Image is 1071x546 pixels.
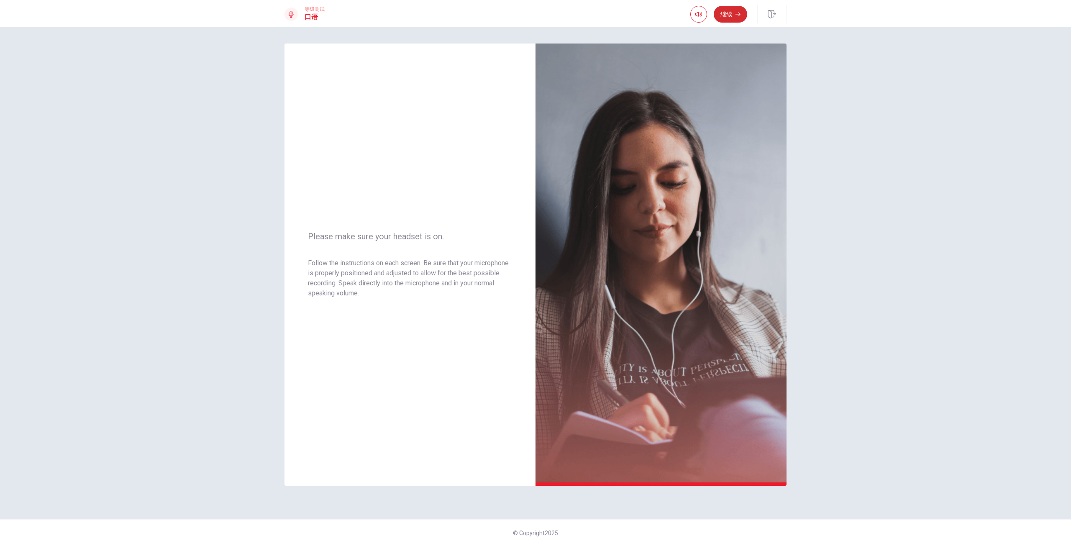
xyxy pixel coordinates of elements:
[513,530,558,536] span: © Copyright 2025
[308,231,512,241] span: Please make sure your headset is on.
[308,258,512,298] p: Follow the instructions on each screen. Be sure that your microphone is properly positioned and a...
[305,12,325,22] h1: 口语
[714,6,747,23] button: 继续
[535,44,787,486] img: speaking intro
[305,6,325,12] span: 等级测试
